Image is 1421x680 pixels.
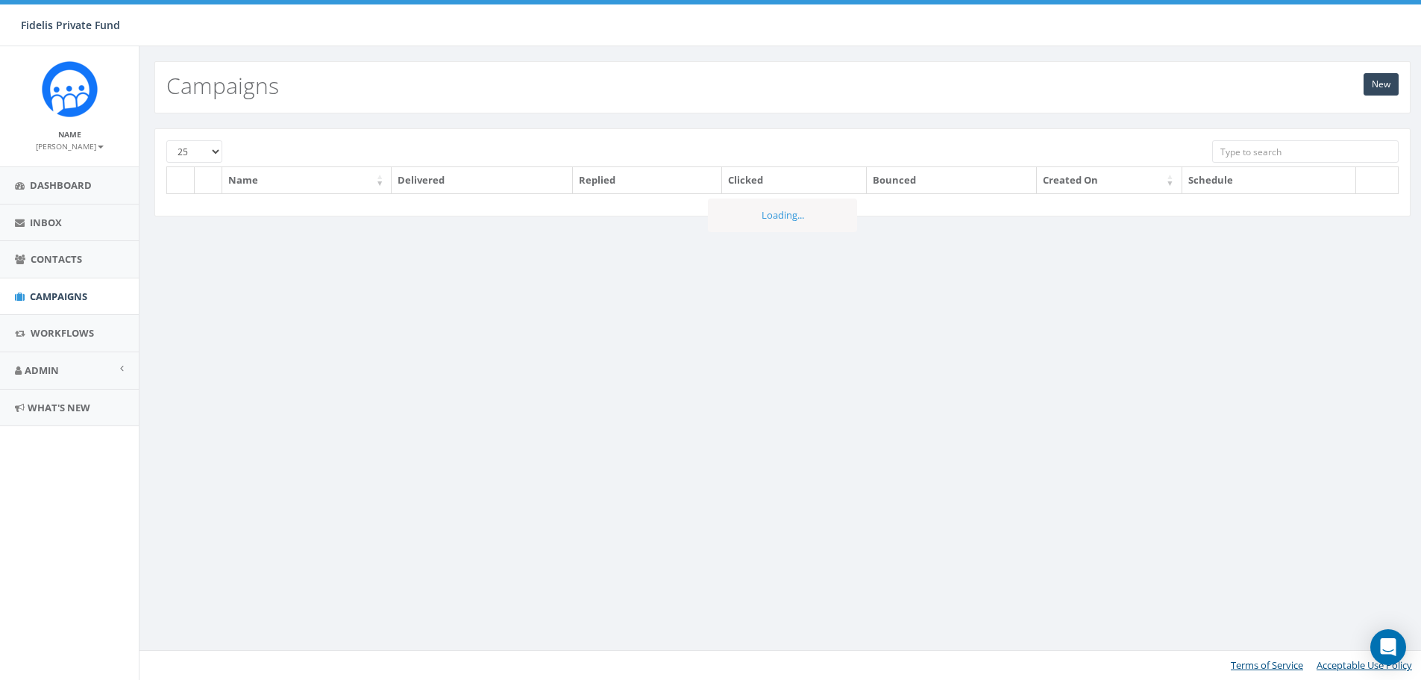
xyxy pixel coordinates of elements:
th: Bounced [867,167,1036,193]
div: Loading... [708,199,857,232]
input: Type to search [1212,140,1399,163]
small: [PERSON_NAME] [36,141,104,152]
th: Created On [1037,167,1182,193]
span: Admin [25,364,59,377]
small: Name [58,129,81,140]
span: Campaigns [30,290,87,303]
h2: Campaigns [166,73,279,98]
span: What's New [28,401,90,414]
img: Rally_Corp_Icon.png [42,61,98,117]
span: Dashboard [30,178,92,192]
a: Terms of Service [1231,658,1303,672]
th: Clicked [722,167,867,193]
th: Schedule [1182,167,1357,193]
div: Open Intercom Messenger [1370,629,1406,665]
th: Delivered [392,167,573,193]
a: Acceptable Use Policy [1317,658,1412,672]
a: [PERSON_NAME] [36,139,104,152]
span: Inbox [30,216,62,229]
span: Workflows [31,326,94,340]
a: New [1364,73,1399,96]
span: Fidelis Private Fund [21,18,120,32]
th: Replied [573,167,722,193]
span: Contacts [31,252,82,266]
th: Name [222,167,392,193]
